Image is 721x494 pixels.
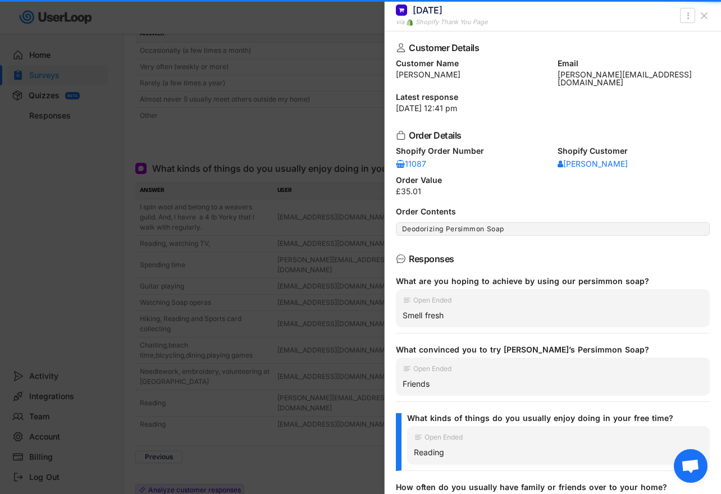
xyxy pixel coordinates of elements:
[396,482,701,492] div: How often do you usually have family or friends over to your home?
[558,71,710,86] div: [PERSON_NAME][EMAIL_ADDRESS][DOMAIN_NAME]
[558,60,710,67] div: Email
[674,449,708,483] div: Open chat
[687,10,689,21] text: 
[396,147,549,155] div: Shopify Order Number
[407,413,701,423] div: What kinds of things do you usually enjoy doing in your free time?
[396,71,549,79] div: [PERSON_NAME]
[396,276,701,286] div: What are you hoping to achieve by using our persimmon soap?
[407,19,413,26] img: 1156660_ecommerce_logo_shopify_icon%20%281%29.png
[396,17,404,27] div: via
[396,176,710,184] div: Order Value
[396,158,430,170] a: 11087
[409,131,692,140] div: Order Details
[413,365,451,372] div: Open Ended
[396,345,701,355] div: What convinced you to try [PERSON_NAME]’s Persimmon Soap?
[396,160,430,168] div: 11087
[416,17,487,27] div: Shopify Thank You Page
[558,160,628,168] div: [PERSON_NAME]
[402,225,704,234] div: Deodorizing Persimmon Soap
[409,43,692,52] div: Customer Details
[396,93,710,101] div: Latest response
[413,297,451,304] div: Open Ended
[396,60,549,67] div: Customer Name
[396,104,710,112] div: [DATE] 12:41 pm
[558,158,628,170] a: [PERSON_NAME]
[413,4,442,16] div: [DATE]
[409,254,692,263] div: Responses
[558,147,710,155] div: Shopify Customer
[425,434,463,441] div: Open Ended
[396,187,710,195] div: £35.01
[414,447,703,458] div: Reading
[396,208,710,216] div: Order Contents
[403,379,703,389] div: Friends
[403,310,703,321] div: Smell fresh
[682,9,693,22] button: 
